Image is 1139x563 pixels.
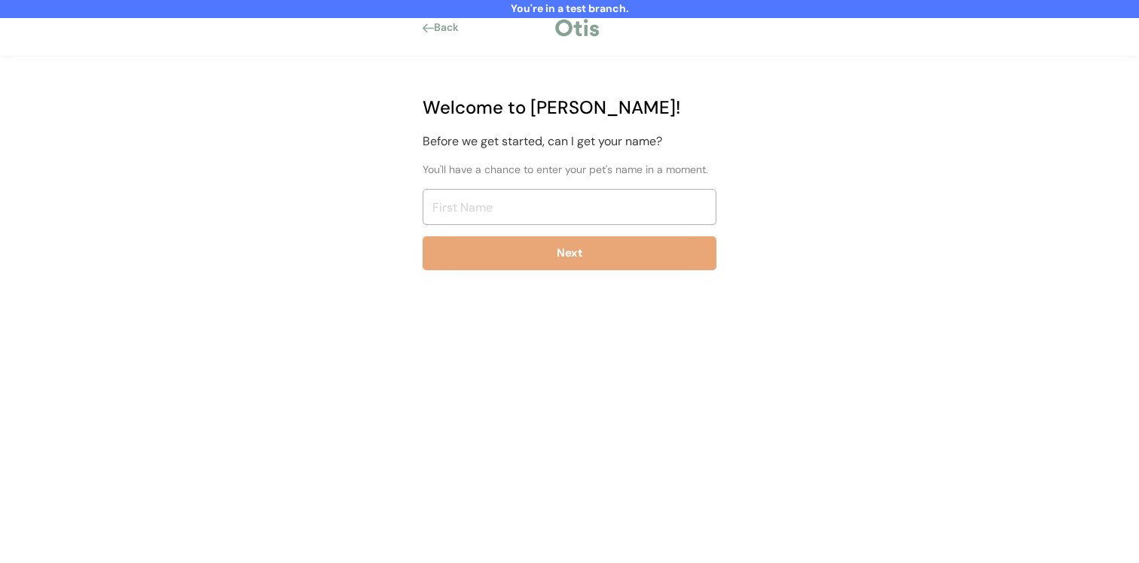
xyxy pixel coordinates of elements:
[423,189,716,225] input: First Name
[434,20,468,35] div: Back
[423,132,716,151] div: Before we get started, can I get your name?
[423,236,716,270] button: Next
[423,162,716,178] div: You'll have a chance to enter your pet's name in a moment.
[423,94,716,121] div: Welcome to [PERSON_NAME]!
